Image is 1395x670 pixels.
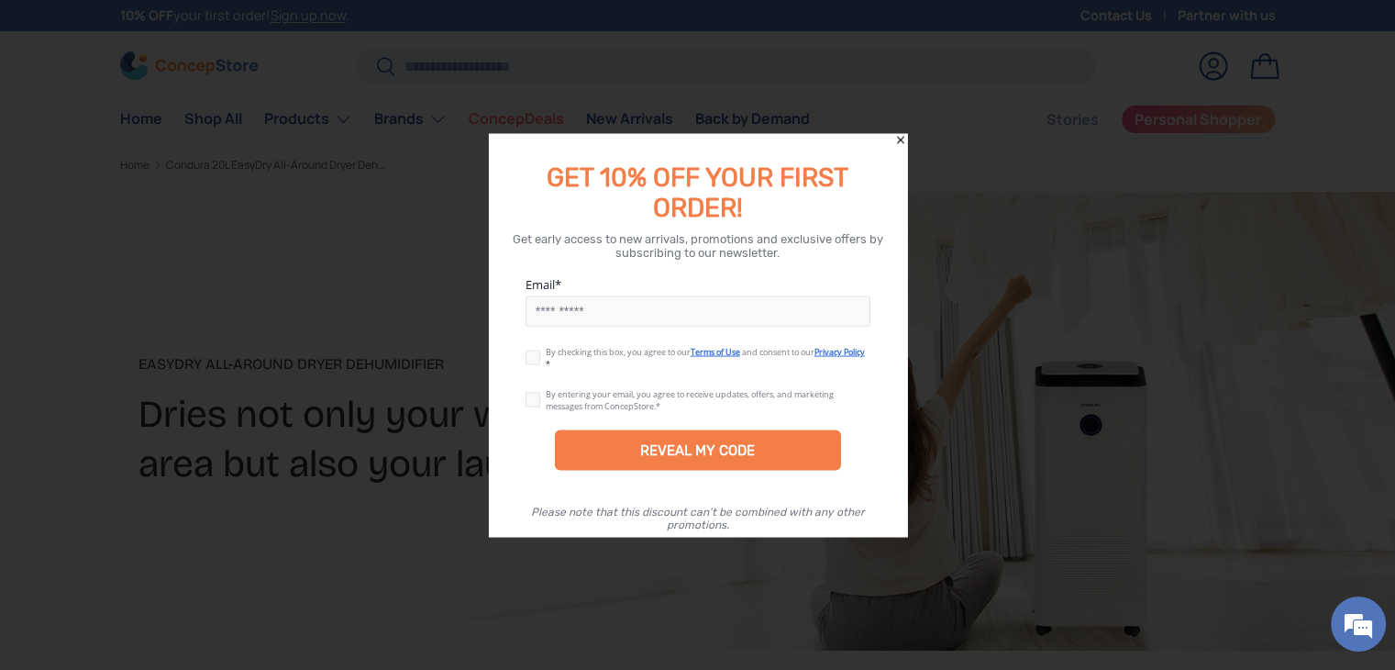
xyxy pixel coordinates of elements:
[814,346,865,358] a: Privacy Policy
[301,9,345,53] div: Minimize live chat window
[511,232,885,260] div: Get early access to new arrivals, promotions and exclusive offers by subscribing to our newsletter.
[742,346,814,358] span: and consent to our
[546,388,834,412] div: By entering your email, you agree to receive updates, offers, and marketing messages from ConcepS...
[640,442,755,459] div: REVEAL MY CODE
[546,346,691,358] span: By checking this box, you agree to our
[269,527,333,552] em: Submit
[894,134,907,147] div: Close
[691,346,740,358] a: Terms of Use
[547,162,848,223] span: GET 10% OFF YOUR FIRST ORDER!
[9,463,349,527] textarea: Type your message and click 'Submit'
[39,212,320,397] span: We are offline. Please leave us a message.
[555,430,841,471] div: REVEAL MY CODE
[507,506,889,531] div: Please note that this discount can’t be combined with any other promotions.
[526,276,870,293] label: Email
[95,103,308,127] div: Leave a message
